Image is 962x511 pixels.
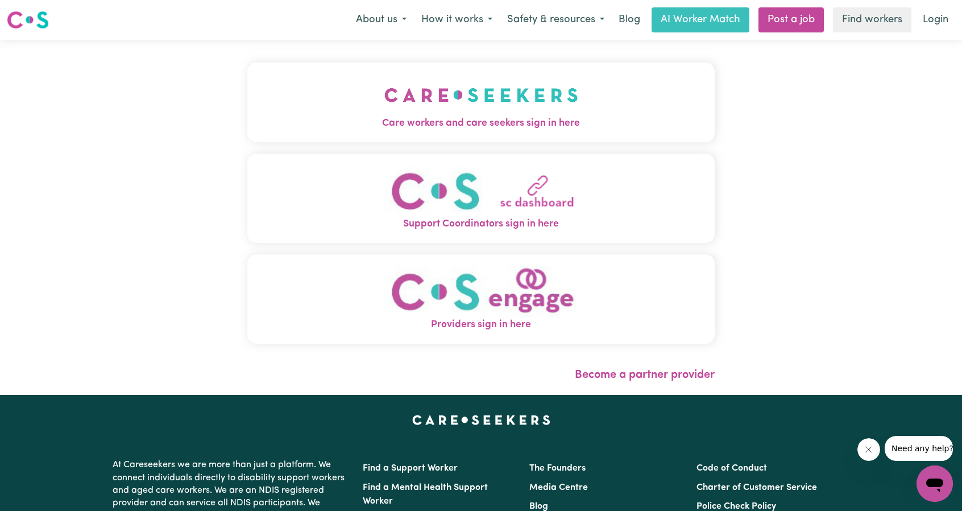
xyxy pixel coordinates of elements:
[414,8,500,32] button: How it works
[247,254,715,344] button: Providers sign in here
[917,465,953,502] iframe: Button to launch messaging window
[575,369,715,381] a: Become a partner provider
[758,7,824,32] a: Post a job
[529,483,588,492] a: Media Centre
[7,7,49,33] a: Careseekers logo
[833,7,911,32] a: Find workers
[529,502,548,511] a: Blog
[696,464,767,473] a: Code of Conduct
[916,7,955,32] a: Login
[652,7,749,32] a: AI Worker Match
[363,483,488,506] a: Find a Mental Health Support Worker
[247,116,715,131] span: Care workers and care seekers sign in here
[247,318,715,332] span: Providers sign in here
[349,8,414,32] button: About us
[612,7,647,32] a: Blog
[247,217,715,232] span: Support Coordinators sign in here
[857,438,880,461] iframe: Close message
[696,502,776,511] a: Police Check Policy
[412,415,550,425] a: Careseekers home page
[247,154,715,243] button: Support Coordinators sign in here
[7,8,69,17] span: Need any help?
[247,63,715,142] button: Care workers and care seekers sign in here
[696,483,817,492] a: Charter of Customer Service
[529,464,586,473] a: The Founders
[885,436,953,461] iframe: Message from company
[7,10,49,30] img: Careseekers logo
[500,8,612,32] button: Safety & resources
[363,464,458,473] a: Find a Support Worker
